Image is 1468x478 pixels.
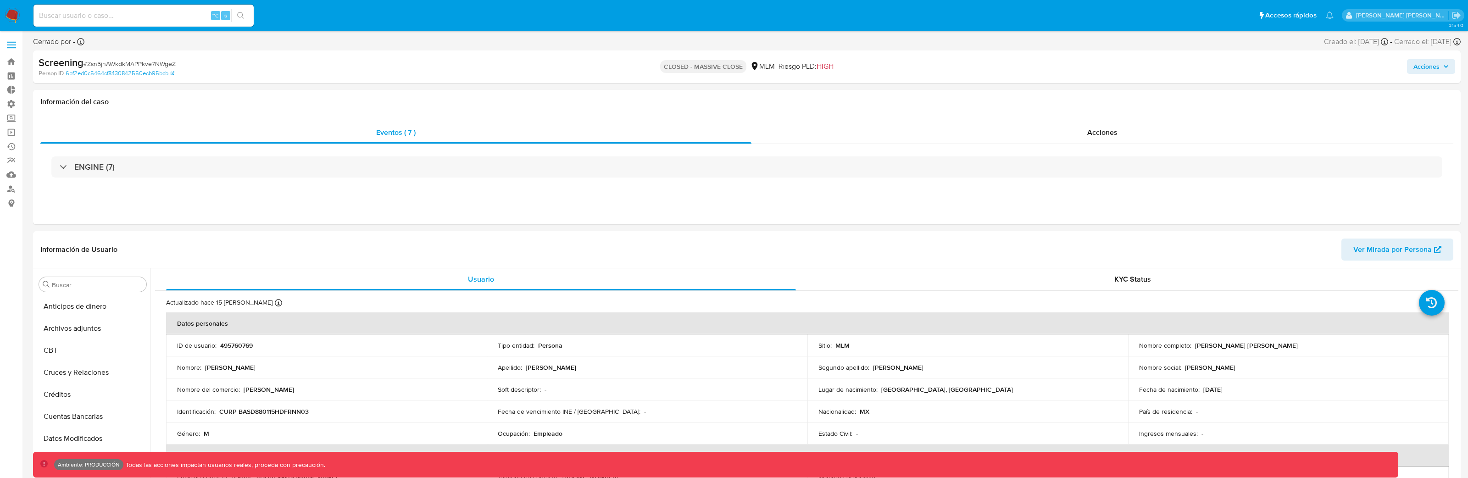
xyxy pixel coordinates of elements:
[1139,385,1200,394] p: Fecha de nacimiento :
[1265,11,1317,20] span: Accesos rápidos
[1394,37,1461,47] div: Cerrado el: [DATE]
[177,341,217,350] p: ID de usuario :
[35,317,150,339] button: Archivos adjuntos
[1139,429,1198,438] p: Ingresos mensuales :
[498,363,522,372] p: Apellido :
[498,385,541,394] p: Soft descriptor :
[1407,59,1455,74] button: Acciones
[35,361,150,384] button: Cruces y Relaciones
[39,55,83,70] b: Screening
[244,385,294,394] p: [PERSON_NAME]
[51,156,1442,178] div: ENGINE (7)
[468,274,494,284] span: Usuario
[778,61,834,72] span: Riesgo PLD:
[66,69,174,78] a: 6bf2ed0c5464cf8430842550ecb95bcb
[177,385,240,394] p: Nombre del comercio :
[1390,37,1392,47] span: -
[498,429,530,438] p: Ocupación :
[52,281,143,289] input: Buscar
[1341,239,1453,261] button: Ver Mirada por Persona
[498,407,640,416] p: Fecha de vencimiento INE / [GEOGRAPHIC_DATA] :
[1195,341,1298,350] p: [PERSON_NAME] [PERSON_NAME]
[856,429,858,438] p: -
[817,61,834,72] span: HIGH
[177,429,200,438] p: Género :
[35,406,150,428] button: Cuentas Bancarias
[873,363,923,372] p: [PERSON_NAME]
[1201,429,1203,438] p: -
[818,429,852,438] p: Estado Civil :
[231,9,250,22] button: search-icon
[498,341,534,350] p: Tipo entidad :
[58,463,120,467] p: Ambiente: PRODUCCIÓN
[750,61,775,72] div: MLM
[35,339,150,361] button: CBT
[219,407,309,416] p: CURP BASD880115HDFRNN03
[71,36,75,47] b: -
[177,363,201,372] p: Nombre :
[123,461,325,469] p: Todas las acciones impactan usuarios reales, proceda con precaución.
[1451,11,1461,20] a: Salir
[1139,363,1181,372] p: Nombre social :
[35,450,150,472] button: Devices Geolocation
[1413,59,1440,74] span: Acciones
[818,341,832,350] p: Sitio :
[538,341,562,350] p: Persona
[33,10,254,22] input: Buscar usuario o caso...
[818,363,869,372] p: Segundo apellido :
[1087,127,1118,138] span: Acciones
[35,384,150,406] button: Créditos
[177,407,216,416] p: Identificación :
[40,245,117,254] h1: Información de Usuario
[83,59,176,68] span: # Zsn5jhAWkdkMAPPkve7NWgeZ
[35,295,150,317] button: Anticipos de dinero
[545,385,546,394] p: -
[1114,274,1151,284] span: KYC Status
[220,341,253,350] p: 495760769
[1356,11,1449,20] p: esteban.salas@mercadolibre.com.co
[212,11,219,20] span: ⌥
[43,281,50,288] button: Buscar
[660,60,746,73] p: CLOSED - MASSIVE CLOSE
[860,407,869,416] p: MX
[1196,407,1198,416] p: -
[818,407,856,416] p: Nacionalidad :
[534,429,562,438] p: Empleado
[166,312,1449,334] th: Datos personales
[835,341,850,350] p: MLM
[644,407,646,416] p: -
[818,385,878,394] p: Lugar de nacimiento :
[166,298,272,307] p: Actualizado hace 15 [PERSON_NAME]
[1326,11,1334,19] a: Notificaciones
[1139,341,1191,350] p: Nombre completo :
[224,11,227,20] span: s
[204,429,209,438] p: M
[1139,407,1192,416] p: País de residencia :
[35,428,150,450] button: Datos Modificados
[1324,37,1388,47] div: Creado el: [DATE]
[1353,239,1432,261] span: Ver Mirada por Persona
[1185,363,1235,372] p: [PERSON_NAME]
[166,445,1449,467] th: Información de contacto
[526,363,576,372] p: [PERSON_NAME]
[74,162,115,172] h3: ENGINE (7)
[881,385,1013,394] p: [GEOGRAPHIC_DATA], [GEOGRAPHIC_DATA]
[39,69,64,78] b: Person ID
[376,127,416,138] span: Eventos ( 7 )
[33,37,75,47] span: Cerrado por
[205,363,256,372] p: [PERSON_NAME]
[40,97,1453,106] h1: Información del caso
[1203,385,1223,394] p: [DATE]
